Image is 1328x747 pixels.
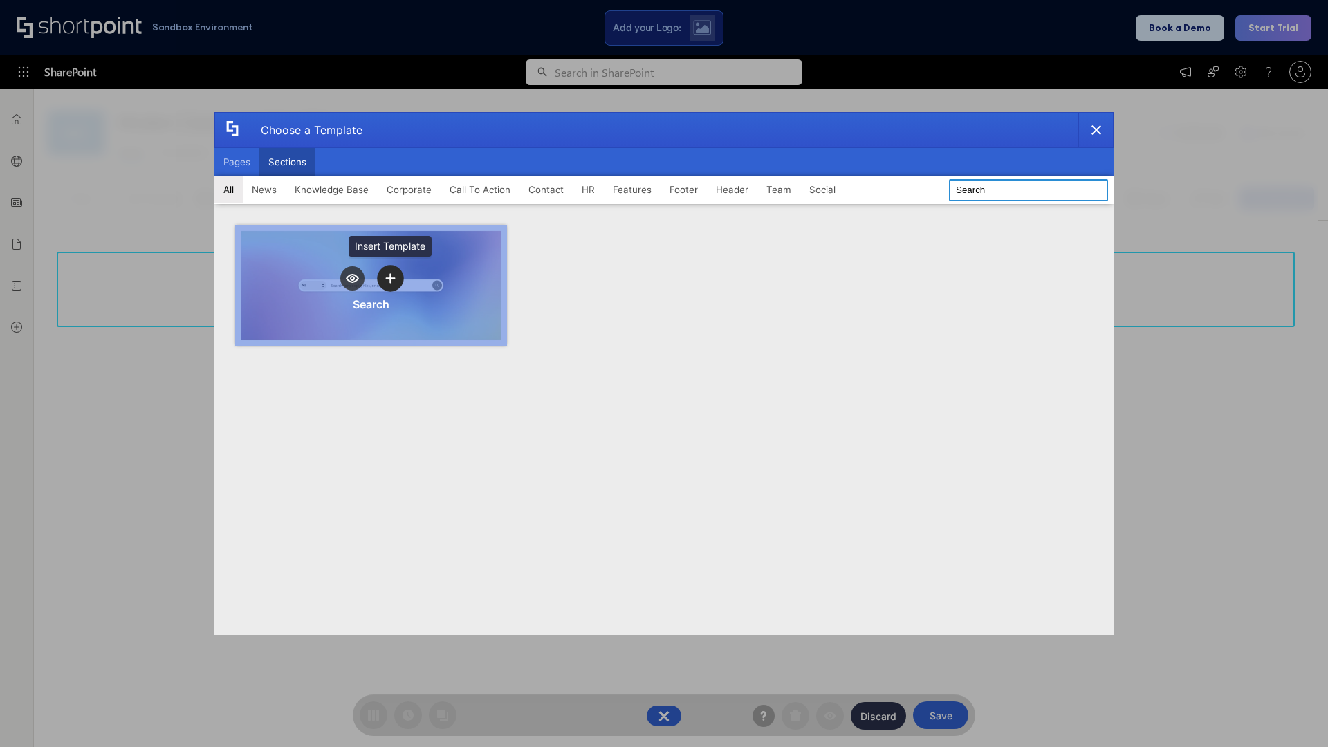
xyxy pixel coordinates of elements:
div: Choose a Template [250,113,362,147]
button: All [214,176,243,203]
button: Knowledge Base [286,176,378,203]
button: Sections [259,148,315,176]
button: HR [573,176,604,203]
iframe: Chat Widget [1259,681,1328,747]
button: Social [800,176,845,203]
button: Header [707,176,757,203]
div: template selector [214,112,1114,635]
button: Contact [519,176,573,203]
button: Features [604,176,661,203]
button: Team [757,176,800,203]
button: Pages [214,148,259,176]
div: Search [353,297,389,311]
button: Call To Action [441,176,519,203]
button: News [243,176,286,203]
button: Corporate [378,176,441,203]
input: Search [949,179,1108,201]
button: Footer [661,176,707,203]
